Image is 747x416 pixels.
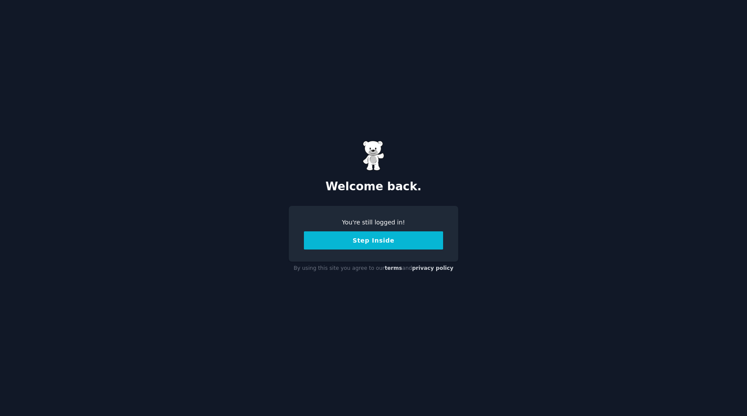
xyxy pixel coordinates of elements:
img: Gummy Bear [363,141,384,171]
div: By using this site you agree to our and [289,262,458,275]
a: terms [385,265,402,271]
div: You're still logged in! [304,218,443,227]
a: privacy policy [412,265,453,271]
a: Step Inside [304,237,443,244]
button: Step Inside [304,231,443,250]
h2: Welcome back. [289,180,458,194]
